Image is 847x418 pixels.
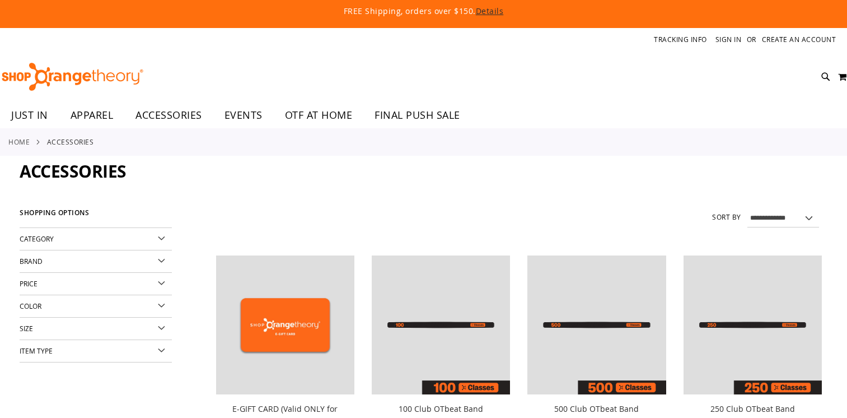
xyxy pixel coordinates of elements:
[8,137,30,147] a: Home
[224,103,263,128] span: EVENTS
[375,103,460,128] span: FINAL PUSH SALE
[715,35,742,44] a: Sign In
[684,256,822,394] img: Image of 250 Club OTbeat Band
[20,324,33,333] span: Size
[20,301,41,310] span: Color
[684,256,822,396] a: Image of 250 Club OTbeat Band
[20,346,53,355] span: Item Type
[135,103,202,128] span: ACCESSORIES
[216,256,354,396] a: E-GIFT CARD (Valid ONLY for ShopOrangetheory.com)
[762,35,836,44] a: Create an Account
[59,103,125,128] a: APPAREL
[527,256,666,394] img: Image of 500 Club OTbeat Band
[20,257,43,266] span: Brand
[399,403,483,414] a: 100 Club OTbeat Band
[213,103,274,128] a: EVENTS
[124,103,213,128] a: ACCESSORIES
[20,318,172,340] div: Size
[20,228,172,250] div: Category
[527,256,666,396] a: Image of 500 Club OTbeat Band
[712,212,741,222] label: Sort By
[20,279,38,288] span: Price
[285,103,353,128] span: OTF AT HOME
[20,340,172,363] div: Item Type
[20,204,172,228] strong: Shopping Options
[372,256,510,394] img: Image of 100 Club OTbeat Band
[20,234,54,243] span: Category
[216,256,354,394] img: E-GIFT CARD (Valid ONLY for ShopOrangetheory.com)
[20,160,127,183] span: ACCESSORIES
[274,103,364,128] a: OTF AT HOME
[71,103,114,128] span: APPAREL
[11,103,48,128] span: JUST IN
[20,273,172,295] div: Price
[20,295,172,318] div: Color
[554,403,639,414] a: 500 Club OTbeat Band
[476,6,504,16] a: Details
[372,256,510,396] a: Image of 100 Club OTbeat Band
[363,103,471,128] a: FINAL PUSH SALE
[710,403,795,414] a: 250 Club OTbeat Band
[88,6,760,17] p: FREE Shipping, orders over $150.
[47,137,94,147] strong: ACCESSORIES
[654,35,707,44] a: Tracking Info
[20,250,172,273] div: Brand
